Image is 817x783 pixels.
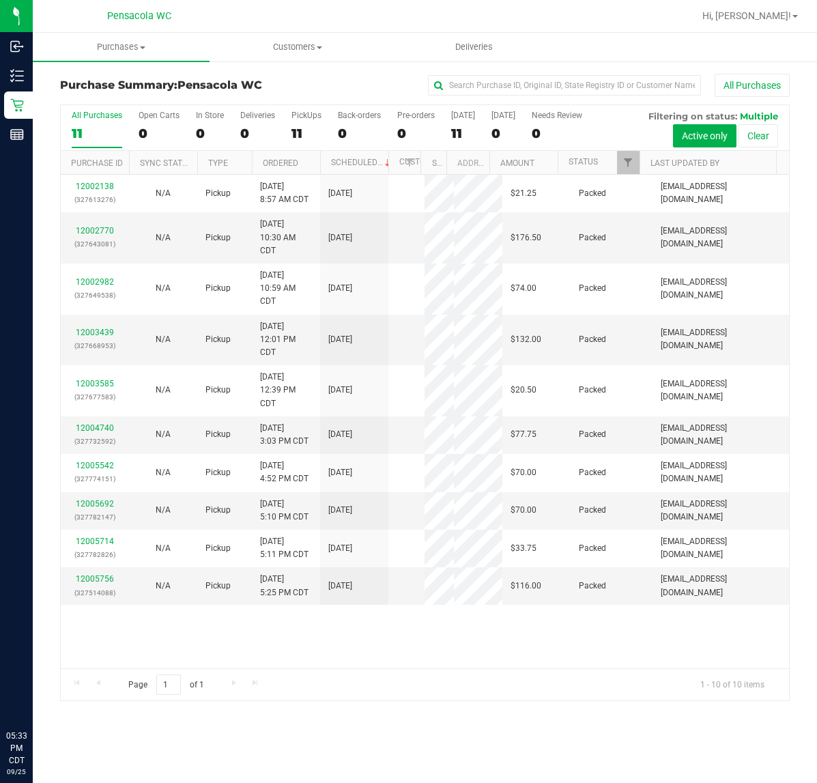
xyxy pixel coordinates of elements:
span: [DATE] [328,504,352,517]
span: [DATE] [328,384,352,397]
span: Not Applicable [156,334,171,344]
span: $21.25 [511,187,536,200]
span: [DATE] [328,231,352,244]
a: Purchase ID [71,158,123,168]
span: [EMAIL_ADDRESS][DOMAIN_NAME] [661,459,781,485]
div: Needs Review [532,111,582,120]
span: Filtering on status: [648,111,737,122]
div: In Store [196,111,224,120]
span: [DATE] [328,580,352,593]
button: N/A [156,466,171,479]
a: Filter [398,151,420,174]
span: Pickup [205,428,231,441]
p: 09/25 [6,767,27,777]
span: Not Applicable [156,429,171,439]
p: (327782826) [69,548,121,561]
p: (327613276) [69,193,121,206]
span: Purchases [33,41,210,53]
span: [EMAIL_ADDRESS][DOMAIN_NAME] [661,498,781,524]
span: Not Applicable [156,283,171,293]
span: [DATE] [328,187,352,200]
a: Deliveries [386,33,562,61]
span: Not Applicable [156,543,171,553]
iframe: Resource center [14,674,55,715]
span: [EMAIL_ADDRESS][DOMAIN_NAME] [661,180,781,206]
button: N/A [156,187,171,200]
span: $77.75 [511,428,536,441]
a: 12002138 [76,182,114,191]
span: Customers [210,41,386,53]
p: (327677583) [69,390,121,403]
a: 12004740 [76,423,114,433]
button: Active only [673,124,736,147]
a: 12002770 [76,226,114,236]
input: 1 [156,674,181,696]
span: [EMAIL_ADDRESS][DOMAIN_NAME] [661,225,781,251]
button: N/A [156,504,171,517]
span: Multiple [740,111,778,122]
p: (327732592) [69,435,121,448]
div: Open Carts [139,111,180,120]
span: $33.75 [511,542,536,555]
span: [DATE] 3:03 PM CDT [260,422,309,448]
span: [DATE] [328,333,352,346]
a: Customers [210,33,386,61]
div: 0 [491,126,515,141]
p: 05:33 PM CDT [6,730,27,767]
span: Pickup [205,231,231,244]
div: [DATE] [491,111,515,120]
span: Pickup [205,282,231,295]
a: Status [569,157,598,167]
span: Not Applicable [156,188,171,198]
span: [DATE] 5:10 PM CDT [260,498,309,524]
span: Not Applicable [156,233,171,242]
span: Packed [579,504,606,517]
span: [DATE] 8:57 AM CDT [260,180,309,206]
button: N/A [156,542,171,555]
span: [DATE] 5:11 PM CDT [260,535,309,561]
div: All Purchases [72,111,122,120]
span: Hi, [PERSON_NAME]! [702,10,791,21]
span: 1 - 10 of 10 items [689,674,775,695]
div: 0 [196,126,224,141]
div: 11 [451,126,475,141]
inline-svg: Inbound [10,40,24,53]
div: 0 [397,126,435,141]
button: All Purchases [715,74,790,97]
a: 12002982 [76,277,114,287]
a: 12003585 [76,379,114,388]
p: (327774151) [69,472,121,485]
p: (327649538) [69,289,121,302]
a: 12003439 [76,328,114,337]
span: Deliveries [437,41,511,53]
button: N/A [156,231,171,244]
div: 0 [240,126,275,141]
span: [DATE] 10:59 AM CDT [260,269,312,309]
p: (327643081) [69,238,121,251]
span: $132.00 [511,333,541,346]
span: Packed [579,428,606,441]
span: [DATE] [328,542,352,555]
span: $176.50 [511,231,541,244]
a: Purchases [33,33,210,61]
span: [DATE] 12:01 PM CDT [260,320,312,360]
p: (327514088) [69,586,121,599]
div: 0 [338,126,381,141]
div: 0 [139,126,180,141]
a: 12005542 [76,461,114,470]
div: Pre-orders [397,111,435,120]
span: Packed [579,187,606,200]
span: [DATE] 12:39 PM CDT [260,371,312,410]
span: $74.00 [511,282,536,295]
span: Pensacola WC [177,79,262,91]
span: [EMAIL_ADDRESS][DOMAIN_NAME] [661,326,781,352]
span: Packed [579,384,606,397]
span: [EMAIL_ADDRESS][DOMAIN_NAME] [661,573,781,599]
span: Pickup [205,580,231,593]
span: Not Applicable [156,505,171,515]
div: Deliveries [240,111,275,120]
span: Pickup [205,542,231,555]
span: $20.50 [511,384,536,397]
h3: Purchase Summary: [60,79,303,91]
span: Packed [579,282,606,295]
